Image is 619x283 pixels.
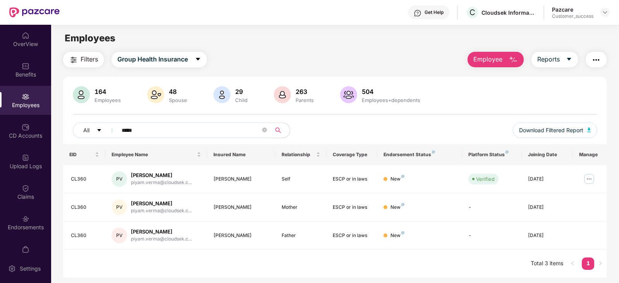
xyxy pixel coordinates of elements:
div: PV [112,199,127,215]
span: Employee Name [112,152,195,158]
div: Father [282,232,320,239]
span: caret-down [566,56,572,63]
img: svg+xml;base64,PHN2ZyB4bWxucz0iaHR0cDovL3d3dy53My5vcmcvMjAwMC9zdmciIHhtbG5zOnhsaW5rPSJodHRwOi8vd3... [509,55,518,65]
div: Platform Status [468,152,516,158]
div: Spouse [167,97,189,103]
div: [DATE] [528,204,567,211]
th: Joining Date [522,144,573,165]
div: [DATE] [528,176,567,183]
span: Filters [81,55,98,64]
div: Employees+dependents [360,97,422,103]
img: svg+xml;base64,PHN2ZyBpZD0iRW1wbG95ZWVzIiB4bWxucz0iaHR0cDovL3d3dy53My5vcmcvMjAwMC9zdmciIHdpZHRoPS... [22,93,29,101]
span: Employees [65,32,115,44]
img: svg+xml;base64,PHN2ZyBpZD0iVXBsb2FkX0xvZ3MiIGRhdGEtbmFtZT0iVXBsb2FkIExvZ3MiIHhtbG5zPSJodHRwOi8vd3... [22,154,29,162]
li: Total 3 items [531,257,563,270]
div: 164 [93,88,122,95]
img: svg+xml;base64,PHN2ZyB4bWxucz0iaHR0cDovL3d3dy53My5vcmcvMjAwMC9zdmciIHdpZHRoPSI4IiBoZWlnaHQ9IjgiIH... [401,175,404,178]
span: EID [69,152,94,158]
div: ESCP or in laws [333,232,371,239]
img: svg+xml;base64,PHN2ZyBpZD0iRHJvcGRvd24tMzJ4MzIiIHhtbG5zPSJodHRwOi8vd3d3LnczLm9yZy8yMDAwL3N2ZyIgd2... [602,9,608,15]
img: svg+xml;base64,PHN2ZyB4bWxucz0iaHR0cDovL3d3dy53My5vcmcvMjAwMC9zdmciIHdpZHRoPSIyNCIgaGVpZ2h0PSIyNC... [69,55,78,65]
img: svg+xml;base64,PHN2ZyBpZD0iSG9tZSIgeG1sbnM9Imh0dHA6Ly93d3cudzMub3JnLzIwMDAvc3ZnIiB3aWR0aD0iMjAiIG... [22,32,29,39]
div: CL360 [71,176,100,183]
div: [DATE] [528,232,567,239]
img: svg+xml;base64,PHN2ZyBpZD0iTXlfT3JkZXJzIiBkYXRhLW5hbWU9Ik15IE9yZGVycyIgeG1sbnM9Imh0dHA6Ly93d3cudz... [22,245,29,253]
div: Verified [476,175,495,183]
button: Reportscaret-down [531,52,578,67]
span: search [271,127,286,133]
span: All [83,126,89,135]
li: Previous Page [566,257,579,270]
button: Allcaret-down [73,123,120,138]
li: 1 [582,257,594,270]
div: ESCP or in laws [333,204,371,211]
div: piyam.verma@cloudsek.c... [131,207,192,215]
li: Next Page [594,257,607,270]
span: close-circle [262,127,267,134]
div: Employees [93,97,122,103]
div: [PERSON_NAME] [213,176,269,183]
span: Group Health Insurance [117,55,188,64]
div: piyam.verma@cloudsek.c... [131,235,192,243]
th: Insured Name [207,144,275,165]
img: svg+xml;base64,PHN2ZyB4bWxucz0iaHR0cDovL3d3dy53My5vcmcvMjAwMC9zdmciIHhtbG5zOnhsaW5rPSJodHRwOi8vd3... [340,86,357,103]
span: left [570,261,575,266]
button: right [594,257,607,270]
div: [PERSON_NAME] [131,228,192,235]
span: Reports [537,55,560,64]
img: svg+xml;base64,PHN2ZyB4bWxucz0iaHR0cDovL3d3dy53My5vcmcvMjAwMC9zdmciIHhtbG5zOnhsaW5rPSJodHRwOi8vd3... [73,86,90,103]
th: Employee Name [105,144,207,165]
img: svg+xml;base64,PHN2ZyB4bWxucz0iaHR0cDovL3d3dy53My5vcmcvMjAwMC9zdmciIHdpZHRoPSI4IiBoZWlnaHQ9IjgiIH... [432,150,435,153]
div: Child [234,97,249,103]
img: svg+xml;base64,PHN2ZyB4bWxucz0iaHR0cDovL3d3dy53My5vcmcvMjAwMC9zdmciIHhtbG5zOnhsaW5rPSJodHRwOi8vd3... [274,86,291,103]
div: New [390,204,404,211]
span: caret-down [96,128,102,134]
div: ESCP or in laws [333,176,371,183]
div: Parents [294,97,315,103]
div: Self [282,176,320,183]
div: 48 [167,88,189,95]
button: left [566,257,579,270]
img: svg+xml;base64,PHN2ZyB4bWxucz0iaHR0cDovL3d3dy53My5vcmcvMjAwMC9zdmciIHhtbG5zOnhsaW5rPSJodHRwOi8vd3... [147,86,164,103]
img: svg+xml;base64,PHN2ZyB4bWxucz0iaHR0cDovL3d3dy53My5vcmcvMjAwMC9zdmciIHhtbG5zOnhsaW5rPSJodHRwOi8vd3... [587,128,591,132]
button: search [271,123,290,138]
button: Download Filtered Report [513,123,597,138]
div: piyam.verma@cloudsek.c... [131,179,192,186]
div: CL360 [71,232,100,239]
div: Endorsement Status [383,152,456,158]
img: svg+xml;base64,PHN2ZyBpZD0iU2V0dGluZy0yMHgyMCIgeG1sbnM9Imh0dHA6Ly93d3cudzMub3JnLzIwMDAvc3ZnIiB3aW... [8,265,16,273]
img: svg+xml;base64,PHN2ZyBpZD0iQmVuZWZpdHMiIHhtbG5zPSJodHRwOi8vd3d3LnczLm9yZy8yMDAwL3N2ZyIgd2lkdGg9Ij... [22,62,29,70]
img: svg+xml;base64,PHN2ZyB4bWxucz0iaHR0cDovL3d3dy53My5vcmcvMjAwMC9zdmciIHdpZHRoPSI4IiBoZWlnaHQ9IjgiIH... [401,203,404,206]
th: EID [63,144,106,165]
div: Settings [17,265,43,273]
div: Cloudsek Information Security Private Limited [481,9,536,16]
img: svg+xml;base64,PHN2ZyB4bWxucz0iaHR0cDovL3d3dy53My5vcmcvMjAwMC9zdmciIHdpZHRoPSI4IiBoZWlnaHQ9IjgiIH... [401,231,404,234]
div: [PERSON_NAME] [131,172,192,179]
span: right [598,261,603,266]
img: New Pazcare Logo [9,7,60,17]
img: svg+xml;base64,PHN2ZyB4bWxucz0iaHR0cDovL3d3dy53My5vcmcvMjAwMC9zdmciIHhtbG5zOnhsaW5rPSJodHRwOi8vd3... [213,86,230,103]
img: svg+xml;base64,PHN2ZyBpZD0iSGVscC0zMngzMiIgeG1sbnM9Imh0dHA6Ly93d3cudzMub3JnLzIwMDAvc3ZnIiB3aWR0aD... [414,9,421,17]
img: svg+xml;base64,PHN2ZyBpZD0iQ2xhaW0iIHhtbG5zPSJodHRwOi8vd3d3LnczLm9yZy8yMDAwL3N2ZyIgd2lkdGg9IjIwIi... [22,184,29,192]
th: Relationship [275,144,327,165]
button: Filters [63,52,104,67]
div: Get Help [425,9,444,15]
div: New [390,232,404,239]
img: svg+xml;base64,PHN2ZyB4bWxucz0iaHR0cDovL3d3dy53My5vcmcvMjAwMC9zdmciIHdpZHRoPSI4IiBoZWlnaHQ9IjgiIH... [506,150,509,153]
div: [PERSON_NAME] [131,200,192,207]
button: Group Health Insurancecaret-down [112,52,207,67]
a: 1 [582,257,594,269]
button: Employee [468,52,524,67]
img: svg+xml;base64,PHN2ZyBpZD0iRW5kb3JzZW1lbnRzIiB4bWxucz0iaHR0cDovL3d3dy53My5vcmcvMjAwMC9zdmciIHdpZH... [22,215,29,223]
th: Coverage Type [327,144,378,165]
span: Download Filtered Report [519,126,583,135]
span: C [469,8,475,17]
div: 504 [360,88,422,95]
span: caret-down [195,56,201,63]
img: manageButton [583,173,595,185]
div: 263 [294,88,315,95]
img: svg+xml;base64,PHN2ZyB4bWxucz0iaHR0cDovL3d3dy53My5vcmcvMjAwMC9zdmciIHdpZHRoPSIyNCIgaGVpZ2h0PSIyNC... [591,55,601,65]
div: [PERSON_NAME] [213,232,269,239]
td: - [462,222,522,250]
div: 29 [234,88,249,95]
